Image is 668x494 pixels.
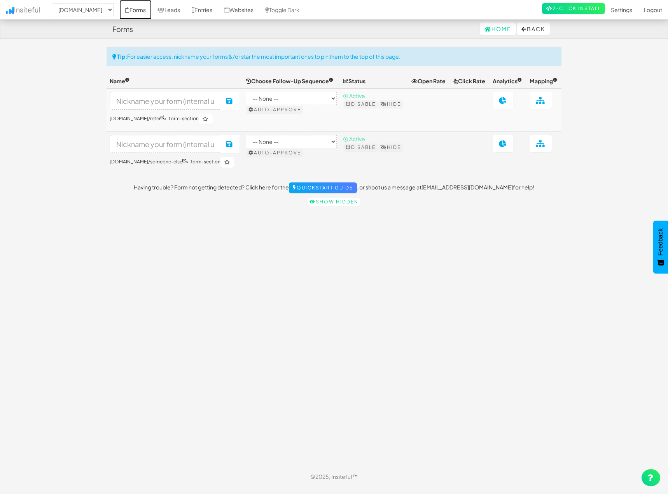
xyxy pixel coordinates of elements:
span: ⦿ Active [343,135,365,142]
a: [DOMAIN_NAME]/someone-else [110,159,186,165]
h4: Forms [112,25,133,33]
span: Feedback [657,228,664,256]
span: Analytics [493,77,522,84]
span: Name [110,77,129,84]
a: [EMAIL_ADDRESS][DOMAIN_NAME] [421,184,513,191]
input: Nickname your form (internal use only) [110,135,220,153]
p: Having trouble? Form not getting detected? Click here for the , or shoot us a message at for help! [107,182,561,193]
th: Open Rate [408,74,450,88]
button: Hide [378,144,403,151]
a: Show hidden [308,198,360,206]
span: ⦿ Active [343,92,365,99]
span: Choose Follow-Up Sequence [246,77,333,84]
button: Disable [344,144,378,151]
th: Status [340,74,408,88]
a: 2-Click Install [542,3,605,14]
a: [DOMAIN_NAME]/refer [110,116,164,121]
button: Disable [344,100,378,108]
span: Mapping [530,77,557,84]
button: Back [517,23,550,35]
a: Quickstart Guide [289,182,357,193]
th: Click Rate [450,74,490,88]
h6: > .form-section [110,157,240,168]
button: Feedback - Show survey [653,221,668,273]
button: Auto-approve [247,149,303,157]
h6: > .form-section [110,114,240,124]
button: Auto-approve [247,106,303,114]
strong: Tip: [117,53,127,60]
a: Home [480,23,516,35]
img: icon.png [6,7,14,14]
div: For easier access, nickname your forms &/or star the most important ones to pin them to the top o... [107,47,561,66]
button: Hide [378,100,403,108]
input: Nickname your form (internal use only) [110,92,220,110]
